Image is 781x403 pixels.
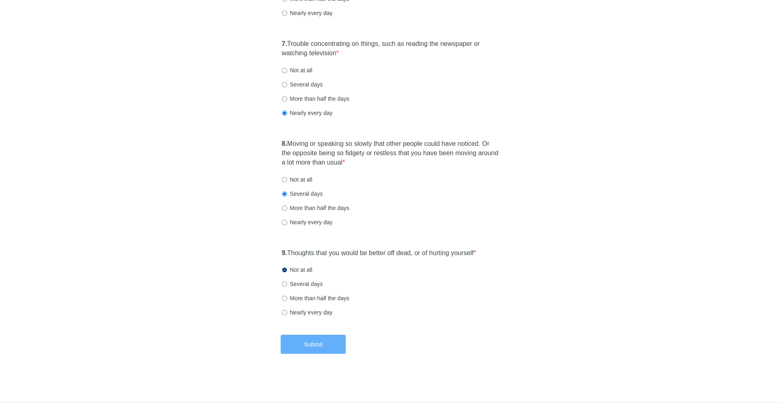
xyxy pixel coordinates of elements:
[282,249,476,258] label: Thoughts that you would be better off dead, or of hurting yourself
[282,218,333,226] label: Nearly every day
[281,335,346,354] button: Submit
[282,66,312,74] label: Not at all
[282,68,287,73] input: Not at all
[282,282,287,287] input: Several days
[282,9,333,17] label: Nearly every day
[282,11,287,16] input: Nearly every day
[282,140,287,147] strong: 8.
[282,80,323,89] label: Several days
[282,267,287,273] input: Not at all
[282,266,312,274] label: Not at all
[282,96,287,102] input: More than half the days
[282,139,500,167] label: Moving or speaking so slowly that other people could have noticed. Or the opposite being so fidge...
[282,110,287,116] input: Nearly every day
[282,220,287,225] input: Nearly every day
[282,294,349,302] label: More than half the days
[282,206,287,211] input: More than half the days
[282,39,500,58] label: Trouble concentrating on things, such as reading the newspaper or watching television
[282,296,287,301] input: More than half the days
[282,204,349,212] label: More than half the days
[282,191,287,197] input: Several days
[282,109,333,117] label: Nearly every day
[282,40,287,47] strong: 7.
[282,82,287,87] input: Several days
[282,177,287,182] input: Not at all
[282,175,312,184] label: Not at all
[282,280,323,288] label: Several days
[282,190,323,198] label: Several days
[282,308,333,316] label: Nearly every day
[282,95,349,103] label: More than half the days
[282,310,287,315] input: Nearly every day
[282,249,287,256] strong: 9.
